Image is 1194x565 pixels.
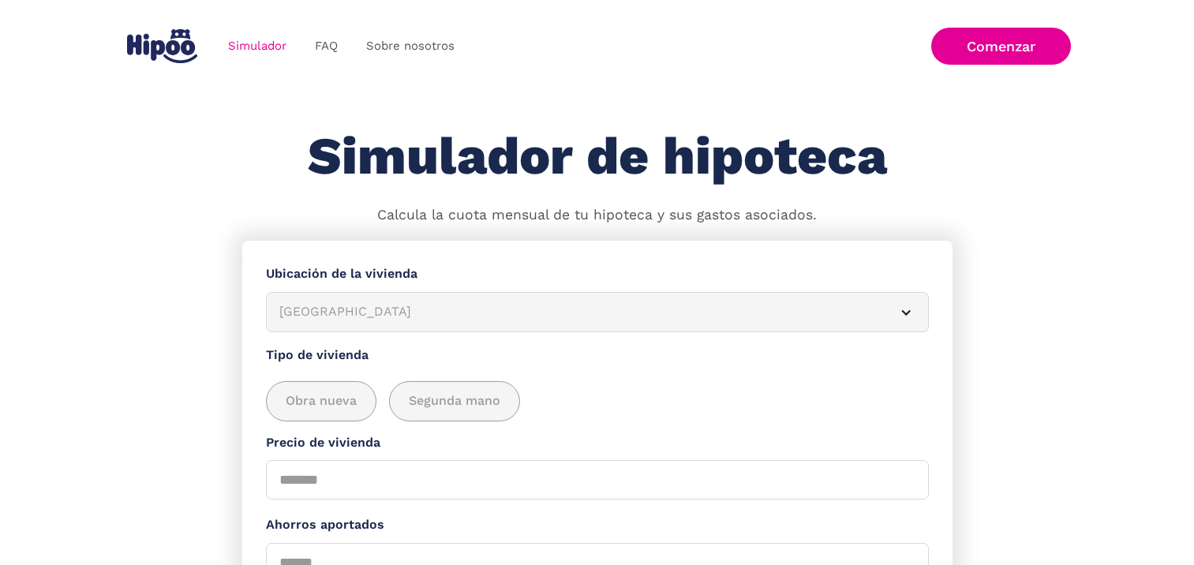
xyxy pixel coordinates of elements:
p: Calcula la cuota mensual de tu hipoteca y sus gastos asociados. [377,205,817,226]
div: add_description_here [266,381,929,421]
label: Tipo de vivienda [266,346,929,365]
a: FAQ [301,31,352,62]
a: Comenzar [931,28,1071,65]
span: Segunda mano [409,391,500,411]
span: Obra nueva [286,391,357,411]
h1: Simulador de hipoteca [308,128,887,185]
label: Ubicación de la vivienda [266,264,929,284]
label: Ahorros aportados [266,515,929,535]
label: Precio de vivienda [266,433,929,453]
a: Simulador [214,31,301,62]
div: [GEOGRAPHIC_DATA] [279,302,878,322]
article: [GEOGRAPHIC_DATA] [266,292,929,332]
a: home [124,23,201,69]
a: Sobre nosotros [352,31,469,62]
